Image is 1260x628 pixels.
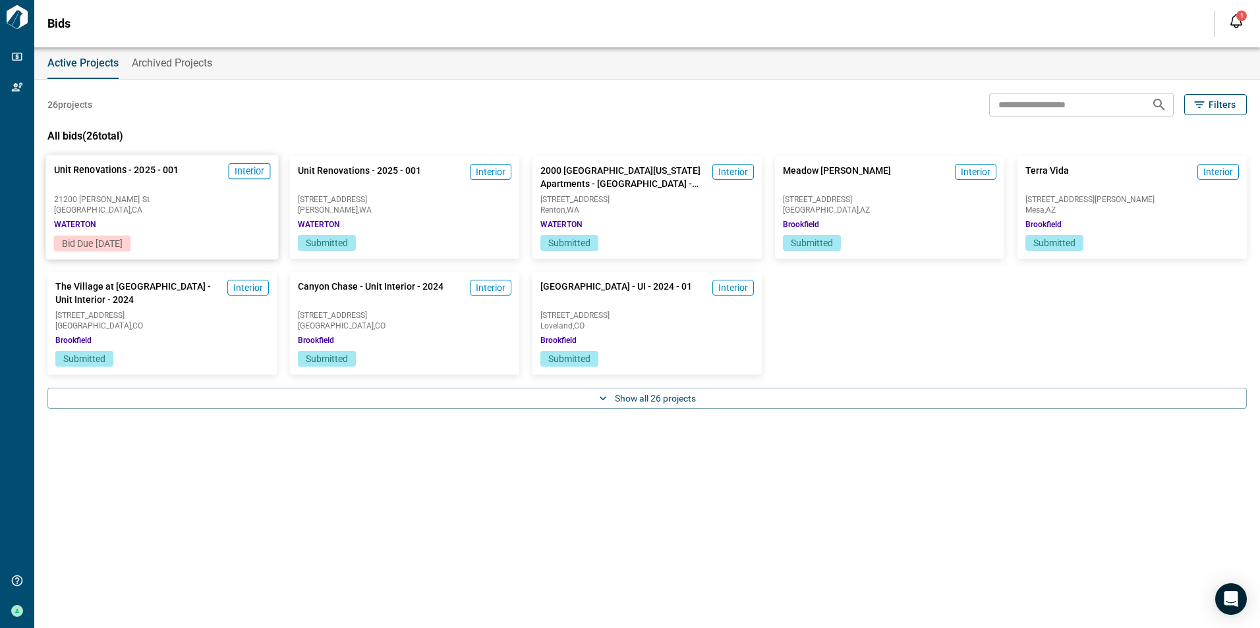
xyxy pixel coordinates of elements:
[47,57,119,70] span: Active Projects
[54,163,179,190] span: Unit Renovations - 2025 - 001
[55,280,222,306] span: The Village at [GEOGRAPHIC_DATA] - Unit Interior - 2024
[1209,98,1236,111] span: Filters
[783,206,996,214] span: [GEOGRAPHIC_DATA] , AZ
[1025,206,1239,214] span: Mesa , AZ
[548,238,590,248] span: Submitted
[55,335,92,346] span: Brookfield
[34,47,1260,79] div: base tabs
[47,98,92,111] span: 26 projects
[54,219,96,230] span: WATERTON
[233,281,263,294] span: Interior
[298,311,511,319] span: [STREET_ADDRESS]
[1240,13,1244,19] span: 1
[54,196,271,203] span: 21200 [PERSON_NAME] St
[1033,238,1075,248] span: Submitted
[961,165,990,178] span: Interior
[1146,92,1172,118] button: Search projects
[540,196,754,203] span: [STREET_ADDRESS]
[540,219,582,230] span: WATERTON
[783,219,819,230] span: Brookfield
[55,322,269,330] span: [GEOGRAPHIC_DATA] , CO
[298,335,334,346] span: Brookfield
[540,164,707,190] span: 2000 [GEOGRAPHIC_DATA][US_STATE] Apartments - [GEOGRAPHIC_DATA] - 2024
[540,206,754,214] span: Renton , WA
[540,322,754,330] span: Loveland , CO
[298,280,444,306] span: Canyon Chase - Unit Interior - 2024
[783,196,996,203] span: [STREET_ADDRESS]
[306,238,348,248] span: Submitted
[306,353,348,364] span: Submitted
[1215,583,1247,615] div: Open Intercom Messenger
[47,130,123,142] span: All bids ( 26 total)
[62,238,123,249] span: Bid Due [DATE]
[55,311,269,319] span: [STREET_ADDRESS]
[1025,219,1062,230] span: Brookfield
[298,164,421,190] span: Unit Renovations - 2025 - 001
[235,165,265,178] span: Interior
[1184,94,1247,115] button: Filters
[298,219,339,230] span: WATERTON
[132,57,212,70] span: Archived Projects
[1203,165,1233,178] span: Interior
[718,281,748,294] span: Interior
[1025,196,1239,203] span: [STREET_ADDRESS][PERSON_NAME]
[47,388,1247,409] button: Show all 26 projects
[298,206,511,214] span: [PERSON_NAME] , WA
[476,281,505,294] span: Interior
[1226,11,1247,32] button: Open notification feed
[540,311,754,319] span: [STREET_ADDRESS]
[63,353,105,364] span: Submitted
[54,206,271,214] span: [GEOGRAPHIC_DATA] , CA
[718,165,748,178] span: Interior
[47,17,71,30] span: Bids
[548,353,590,364] span: Submitted
[476,165,505,178] span: Interior
[540,280,692,306] span: [GEOGRAPHIC_DATA] - UI - 2024 - 01
[1025,164,1069,190] span: Terra Vida
[298,196,511,203] span: [STREET_ADDRESS]
[783,164,891,190] span: Meadow [PERSON_NAME]
[540,335,577,346] span: Brookfield
[791,238,833,248] span: Submitted
[298,322,511,330] span: [GEOGRAPHIC_DATA] , CO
